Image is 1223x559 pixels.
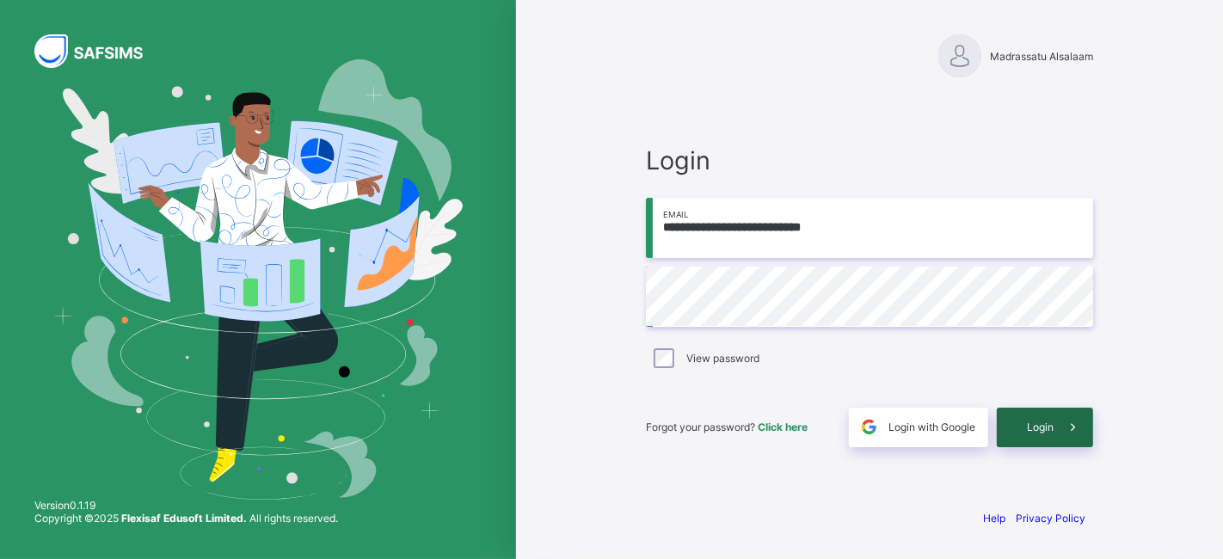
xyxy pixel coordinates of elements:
strong: Flexisaf Edusoft Limited. [121,512,247,525]
a: Click here [758,421,808,433]
span: Version 0.1.19 [34,499,338,512]
span: Copyright © 2025 All rights reserved. [34,512,338,525]
span: Login with Google [888,421,975,433]
a: Help [983,512,1005,525]
span: Madrassatu Alsalaam [990,50,1093,63]
span: Login [646,145,1093,175]
img: Hero Image [53,59,463,500]
a: Privacy Policy [1016,512,1085,525]
img: SAFSIMS Logo [34,34,163,68]
span: Forgot your password? [646,421,808,433]
label: View password [686,352,759,365]
span: Login [1027,421,1054,433]
img: google.396cfc9801f0270233282035f929180a.svg [859,417,879,437]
